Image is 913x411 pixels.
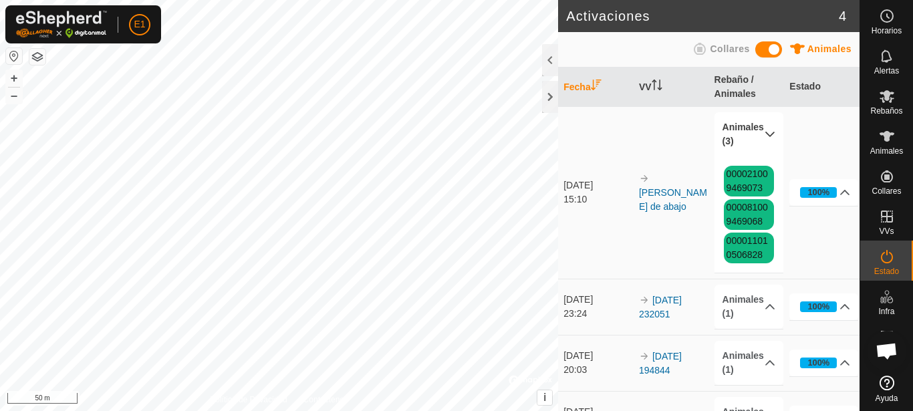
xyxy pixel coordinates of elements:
a: 000011010506828 [727,235,768,260]
a: 000021009469073 [727,168,768,193]
span: 4 [839,6,846,26]
div: 20:03 [563,363,632,377]
div: 100% [807,186,829,198]
span: Infra [878,307,894,315]
img: arrow [639,173,650,184]
button: Capas del Mapa [29,49,45,65]
div: 100% [800,301,837,312]
a: Contáctenos [303,394,348,406]
span: i [543,392,546,403]
p-accordion-header: 100% [789,179,858,206]
h2: Activaciones [566,8,839,24]
div: 100% [807,300,829,313]
img: arrow [639,351,650,362]
span: Horarios [872,27,902,35]
p-accordion-header: 100% [789,293,858,320]
div: 23:24 [563,307,632,321]
span: Ayuda [876,394,898,402]
th: Rebaño / Animales [709,67,785,107]
span: E1 [134,17,145,31]
div: 100% [807,356,829,369]
div: [DATE] [563,349,632,363]
p-sorticon: Activar para ordenar [591,82,602,92]
button: + [6,70,22,86]
span: Rebaños [870,107,902,115]
img: Logo Gallagher [16,11,107,38]
p-accordion-header: 100% [789,350,858,376]
a: [DATE] 194844 [639,351,682,376]
span: Collares [872,187,901,195]
p-accordion-header: Animales (1) [714,341,783,385]
th: VV [634,67,709,107]
a: [PERSON_NAME] de abajo [639,187,707,212]
div: 100% [800,187,837,198]
span: Collares [710,43,749,54]
p-accordion-header: Animales (3) [714,112,783,156]
div: 15:10 [563,192,632,207]
span: Estado [874,267,899,275]
a: 000081009469068 [727,202,768,227]
p-accordion-content: Animales (3) [714,156,783,273]
span: Alertas [874,67,899,75]
a: [DATE] 232051 [639,295,682,319]
p-accordion-header: Animales (1) [714,285,783,329]
button: – [6,88,22,104]
span: VVs [879,227,894,235]
div: Chat abierto [867,331,907,371]
button: i [537,390,552,405]
span: Animales [870,147,903,155]
img: arrow [639,295,650,305]
th: Fecha [558,67,634,107]
th: Estado [784,67,860,107]
a: Ayuda [860,370,913,408]
p-sorticon: Activar para ordenar [652,82,662,92]
div: [DATE] [563,178,632,192]
a: Política de Privacidad [210,394,287,406]
span: Mapa de Calor [864,348,910,364]
button: Restablecer Mapa [6,48,22,64]
div: [DATE] [563,293,632,307]
div: 100% [800,358,837,368]
span: Animales [807,43,852,54]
